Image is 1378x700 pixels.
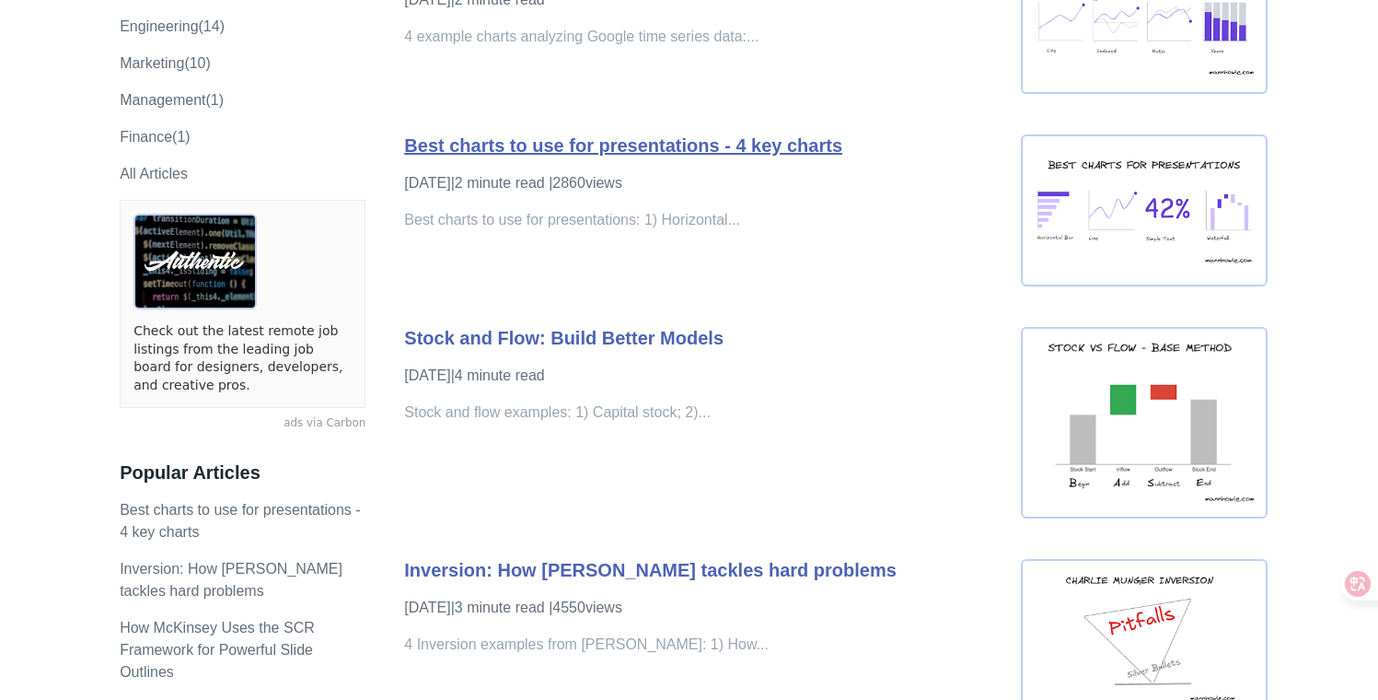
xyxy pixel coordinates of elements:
[1021,327,1268,519] img: stock and flow
[404,328,724,348] a: Stock and Flow: Build Better Models
[133,214,257,309] img: ads via Carbon
[549,600,622,615] span: | 4550 views
[120,55,211,71] a: marketing(10)
[120,461,365,484] h3: Popular Articles
[120,561,342,599] a: Inversion: How [PERSON_NAME] tackles hard problems
[120,502,360,540] a: Best charts to use for presentations - 4 key charts
[404,365,1002,387] p: [DATE] | 4 minute read
[404,26,1002,48] p: 4 example charts analyzing Google time series data:...
[404,172,1002,194] p: [DATE] | 2 minute read
[549,175,622,191] span: | 2860 views
[404,634,1002,656] p: 4 Inversion examples from [PERSON_NAME]: 1) How...
[120,129,190,145] a: Finance(1)
[404,560,897,580] a: Inversion: How [PERSON_NAME] tackles hard problems
[120,415,365,432] a: ads via Carbon
[404,597,1002,619] p: [DATE] | 3 minute read
[133,322,352,394] a: Check out the latest remote job listings from the leading job board for designers, developers, an...
[120,166,188,181] a: All Articles
[1021,134,1268,286] img: best chart presentaion
[404,209,1002,231] p: Best charts to use for presentations: 1) Horizontal...
[120,620,315,680] a: How McKinsey Uses the SCR Framework for Powerful Slide Outlines
[404,135,842,156] a: Best charts to use for presentations - 4 key charts
[404,402,1002,424] p: Stock and flow examples: 1) Capital stock; 2)...
[120,92,224,108] a: Management(1)
[120,18,225,34] a: engineering(14)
